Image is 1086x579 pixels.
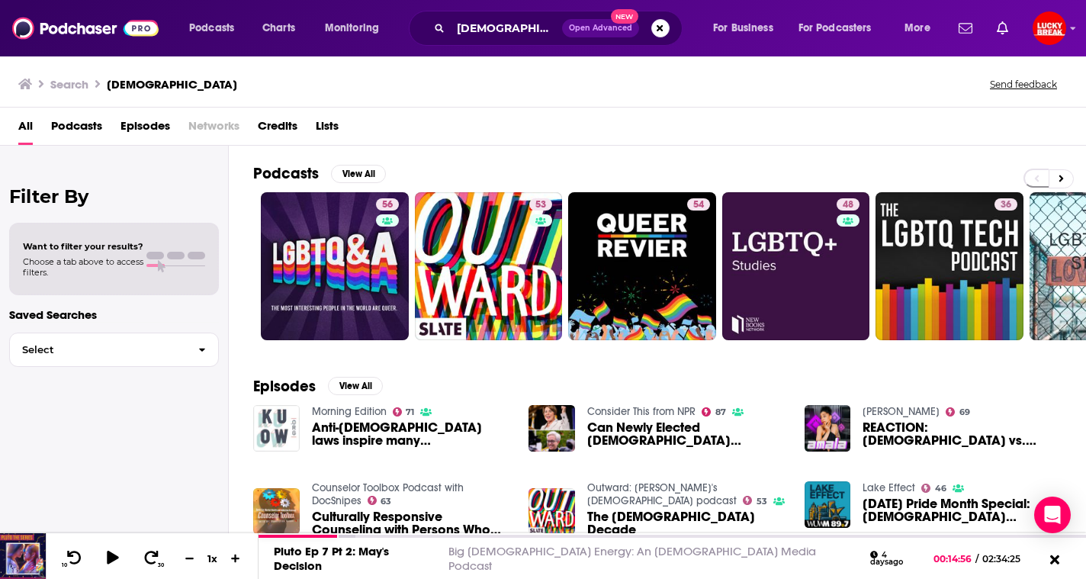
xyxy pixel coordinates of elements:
[904,18,930,39] span: More
[894,16,949,40] button: open menu
[529,405,575,452] a: Can Newly Elected LGBTQ Lawmakers Shift The Landscape For LGBTQ Rights?
[312,405,387,418] a: Morning Edition
[262,18,295,39] span: Charts
[870,551,921,567] div: 4 days ago
[568,192,716,340] a: 54
[253,488,300,535] img: Culturally Responsive Counseling with Persons Who Are LGBTQ2IK
[274,544,389,573] a: Pluto Ep 7 Pt 2: May's Decision
[258,114,297,145] a: Credits
[1033,11,1066,45] img: User Profile
[837,198,859,211] a: 48
[9,333,219,367] button: Select
[611,9,638,24] span: New
[1001,198,1011,213] span: 36
[107,77,237,92] h3: [DEMOGRAPHIC_DATA]
[200,552,226,565] div: 1 x
[715,409,726,416] span: 87
[933,553,975,565] span: 00:14:56
[12,14,159,43] img: Podchaser - Follow, Share and Rate Podcasts
[376,198,399,211] a: 56
[975,553,978,565] span: /
[743,496,767,505] a: 53
[51,114,102,145] a: Podcasts
[921,484,946,493] a: 46
[863,481,915,494] a: Lake Effect
[985,78,1062,91] button: Send feedback
[587,421,786,447] a: Can Newly Elected LGBTQ Lawmakers Shift The Landscape For LGBTQ Rights?
[23,256,143,278] span: Choose a tab above to access filters.
[253,164,319,183] h2: Podcasts
[978,553,1036,565] span: 02:34:25
[535,198,546,213] span: 53
[757,498,767,505] span: 53
[713,18,773,39] span: For Business
[10,345,186,355] span: Select
[863,497,1062,523] a: Tuesday 6/27/23 Pride Month Special: LGBTQ incarceration, LGBTQ health care, LGBTQ farmers, Progr...
[252,16,304,40] a: Charts
[382,198,393,213] span: 56
[722,192,870,340] a: 48
[448,544,816,573] a: Big [DEMOGRAPHIC_DATA] Energy: An [DEMOGRAPHIC_DATA] Media Podcast
[23,241,143,252] span: Want to filter your results?
[587,421,786,447] span: Can Newly Elected [DEMOGRAPHIC_DATA] Lawmakers Shift The Landscape For [DEMOGRAPHIC_DATA] Rights?
[1033,11,1066,45] span: Logged in as annagregory
[62,562,67,568] span: 10
[1034,497,1071,533] div: Open Intercom Messenger
[312,481,464,507] a: Counselor Toolbox Podcast with DocSnipes
[314,16,399,40] button: open menu
[188,114,239,145] span: Networks
[9,307,219,322] p: Saved Searches
[381,498,391,505] span: 63
[935,485,946,492] span: 46
[994,198,1017,211] a: 36
[959,409,970,416] span: 69
[805,481,851,528] img: Tuesday 6/27/23 Pride Month Special: LGBTQ incarceration, LGBTQ health care, LGBTQ farmers, Progr...
[946,407,970,417] a: 69
[393,407,415,417] a: 71
[863,497,1062,523] span: [DATE] Pride Month Special: [DEMOGRAPHIC_DATA] incarceration, [DEMOGRAPHIC_DATA] health care, [DE...
[702,16,792,40] button: open menu
[529,198,552,211] a: 53
[805,405,851,452] img: REACTION: LGBTQ vs. Former LGBTQ [Jubilee Middle Ground]
[406,409,414,416] span: 71
[843,198,853,213] span: 48
[316,114,339,145] a: Lists
[9,185,219,207] h2: Filter By
[18,114,33,145] a: All
[261,192,409,340] a: 56
[253,405,300,452] img: Anti-LGBTQ laws inspire many LGBTQ people to seek public office
[312,510,511,536] a: Culturally Responsive Counseling with Persons Who Are LGBTQ2IK
[587,510,786,536] span: The [DEMOGRAPHIC_DATA] Decade
[1033,11,1066,45] button: Show profile menu
[415,192,563,340] a: 53
[693,198,704,213] span: 54
[50,77,88,92] h3: Search
[253,377,316,396] h2: Episodes
[451,16,562,40] input: Search podcasts, credits, & more...
[312,421,511,447] span: Anti-[DEMOGRAPHIC_DATA] laws inspire many [DEMOGRAPHIC_DATA] people to seek public office
[863,421,1062,447] a: REACTION: LGBTQ vs. Former LGBTQ [Jubilee Middle Ground]
[331,165,386,183] button: View All
[687,198,710,211] a: 54
[789,16,894,40] button: open menu
[991,15,1014,41] a: Show notifications dropdown
[325,18,379,39] span: Monitoring
[178,16,254,40] button: open menu
[253,377,383,396] a: EpisodesView All
[312,421,511,447] a: Anti-LGBTQ laws inspire many LGBTQ people to seek public office
[529,488,575,535] a: The LGBTQ Decade
[863,421,1062,447] span: REACTION: [DEMOGRAPHIC_DATA] vs. Former [DEMOGRAPHIC_DATA] [[GEOGRAPHIC_DATA]]
[798,18,872,39] span: For Podcasters
[562,19,639,37] button: Open AdvancedNew
[569,24,632,32] span: Open Advanced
